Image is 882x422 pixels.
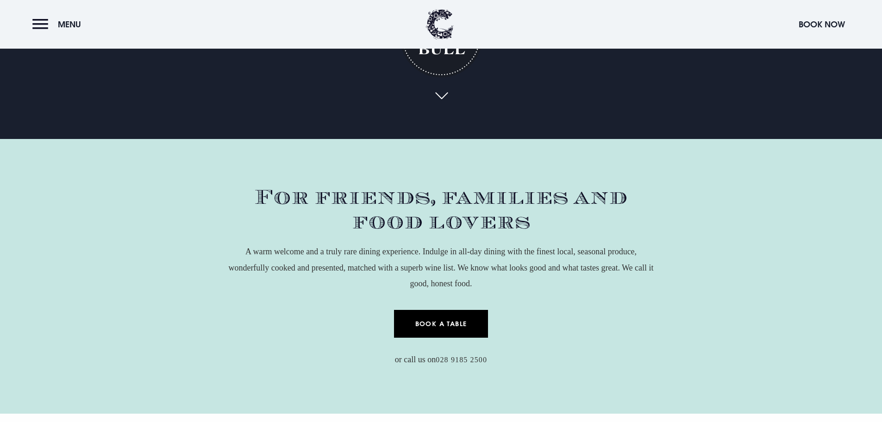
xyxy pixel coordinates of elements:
[794,14,850,34] button: Book Now
[394,310,488,338] a: Book a Table
[426,9,454,39] img: Clandeboye Lodge
[228,352,654,367] p: or call us on
[228,244,654,291] p: A warm welcome and a truly rare dining experience. Indulge in all-day dining with the finest loca...
[58,19,81,30] span: Menu
[32,14,86,34] button: Menu
[436,356,487,365] a: 028 9185 2500
[228,185,654,234] h2: For friends, families and food lovers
